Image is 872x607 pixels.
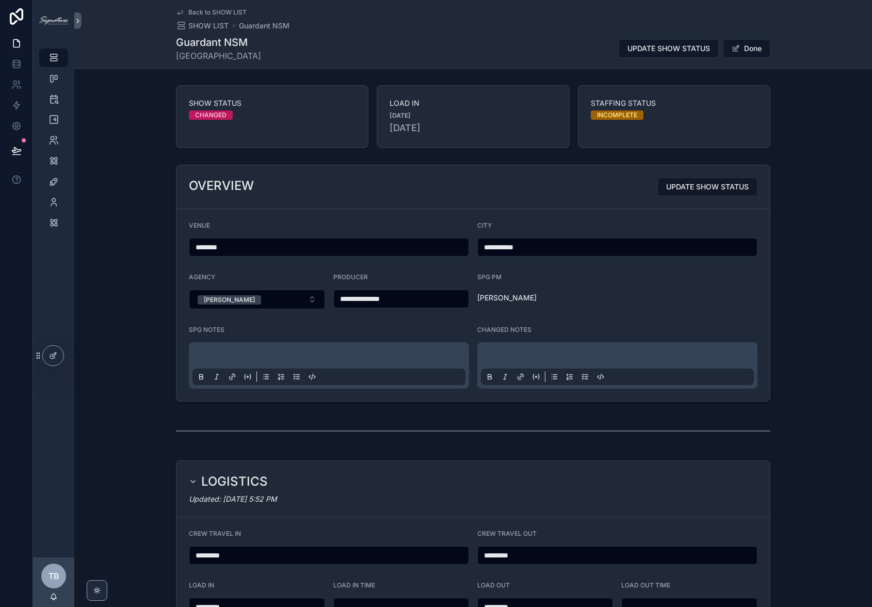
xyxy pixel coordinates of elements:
div: scrollable content [33,41,74,246]
span: SHOW LIST [188,21,229,31]
span: VENUE [189,221,210,229]
span: PRODUCER [333,273,368,281]
span: LOAD IN [189,581,214,589]
span: UPDATE SHOW STATUS [666,182,749,192]
span: CHANGED NOTES [477,326,531,333]
a: SHOW LIST [176,21,229,31]
button: UPDATE SHOW STATUS [619,39,719,58]
span: LOAD IN [390,98,556,108]
h2: LOGISTICS [201,473,268,490]
em: Updated: [DATE] 5:52 PM [189,494,277,503]
a: Back to SHOW LIST [176,8,247,17]
span: SHOW STATUS [189,98,356,108]
div: CHANGED [195,110,227,120]
span: STAFFING STATUS [591,98,757,108]
span: [DATE] [390,121,556,135]
span: CREW TRAVEL OUT [477,530,537,537]
span: TB [49,570,59,582]
span: CREW TRAVEL IN [189,530,241,537]
a: Guardant NSM [239,21,289,31]
span: [PERSON_NAME] [477,293,537,303]
button: Select Button [189,290,325,309]
span: SPG PM [477,273,502,281]
span: LOAD OUT TIME [621,581,670,589]
span: LOAD IN TIME [333,581,375,589]
span: UPDATE SHOW STATUS [627,43,710,54]
h1: Guardant NSM [176,35,261,50]
span: LOAD OUT [477,581,510,589]
span: [GEOGRAPHIC_DATA] [176,50,261,62]
strong: [DATE] [390,111,411,120]
h2: OVERVIEW [189,178,254,194]
span: CITY [477,221,492,229]
span: Back to SHOW LIST [188,8,247,17]
div: INCOMPLETE [597,110,637,120]
span: SPG NOTES [189,326,224,333]
span: AGENCY [189,273,215,281]
img: App logo [39,17,68,25]
button: Done [723,39,770,58]
div: [PERSON_NAME] [204,295,255,305]
button: UPDATE SHOW STATUS [657,178,757,196]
